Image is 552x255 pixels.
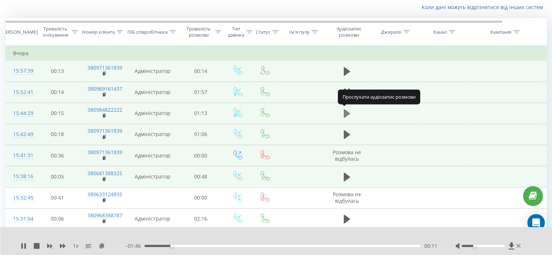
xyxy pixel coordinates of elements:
a: 380971361839 [87,149,122,156]
span: 00:11 [424,242,437,250]
div: 15:41:31 [13,148,28,163]
div: Тип дзвінка [228,26,244,38]
td: Адміністратор [127,103,178,124]
div: 15:42:49 [13,127,28,141]
td: Адміністратор [127,145,178,166]
td: 00:05 [35,166,80,187]
td: 00:18 [35,124,80,145]
td: 00:36 [35,145,80,166]
td: 00:00 [178,145,224,166]
td: 00:48 [178,166,224,187]
td: 01:06 [178,124,224,145]
a: 380681388325 [87,170,122,177]
td: Адміністратор [127,61,178,82]
a: 380971361839 [87,64,122,71]
div: Джерело [381,29,401,35]
div: 15:52:41 [13,85,28,99]
a: 380984822222 [87,106,122,113]
a: 380968388787 [87,212,122,219]
a: 380969161437 [87,85,122,92]
div: Accessibility label [473,244,476,247]
td: 01:57 [178,82,224,103]
a: 380971361839 [87,127,122,134]
div: Прослухати аудіозапис розмови [338,90,420,104]
span: Розмова не відбулась [333,191,361,204]
div: 15:32:45 [13,191,28,205]
td: 00:14 [178,61,224,82]
div: Канал [433,29,447,35]
td: 00:00 [178,187,224,208]
td: 00:15 [35,103,80,124]
span: Розмова не відбулась [333,149,361,162]
td: 00:06 [35,208,80,229]
div: Номер клієнта [82,29,115,35]
div: Аудіозапис розмови [331,26,367,38]
div: Тривалість очікування [41,26,70,38]
td: Адміністратор [127,166,178,187]
div: 15:57:39 [13,64,28,78]
td: Адміністратор [127,208,178,229]
td: 02:16 [178,208,224,229]
td: 00:14 [35,82,80,103]
a: Коли дані можуть відрізнятися вiд інших систем [422,4,547,11]
a: 380633124835 [87,191,122,198]
div: 15:31:04 [13,212,28,226]
div: [PERSON_NAME] [1,29,38,35]
div: ПІБ співробітника [127,29,168,35]
td: Адміністратор [127,124,178,145]
td: 01:13 [178,103,224,124]
span: 1 x [73,242,78,250]
span: - 01:46 [126,242,144,250]
td: Адміністратор [127,82,178,103]
div: Accessibility label [170,244,173,247]
div: Статус [256,29,270,35]
div: Open Intercom Messenger [527,214,545,231]
div: Ім'я пулу [289,29,310,35]
div: Тривалість розмови [184,26,213,38]
div: 15:38:16 [13,169,28,184]
div: Кампанія [490,29,511,35]
td: 00:41 [35,187,80,208]
td: 00:13 [35,61,80,82]
div: 15:44:29 [13,106,28,120]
